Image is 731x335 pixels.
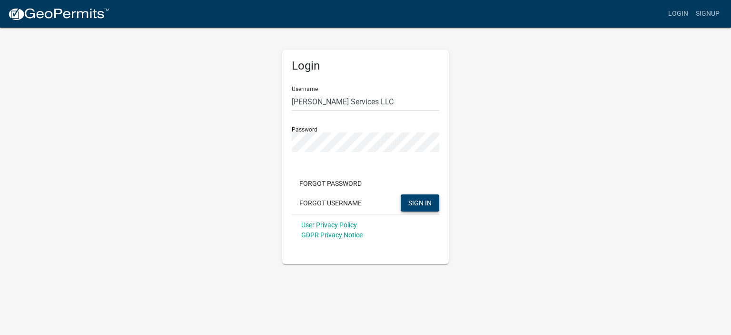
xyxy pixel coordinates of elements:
button: SIGN IN [401,194,439,212]
span: SIGN IN [408,199,432,206]
button: Forgot Password [292,175,369,192]
a: Signup [692,5,723,23]
button: Forgot Username [292,194,369,212]
a: GDPR Privacy Notice [301,231,363,239]
a: Login [664,5,692,23]
h5: Login [292,59,439,73]
a: User Privacy Policy [301,221,357,229]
